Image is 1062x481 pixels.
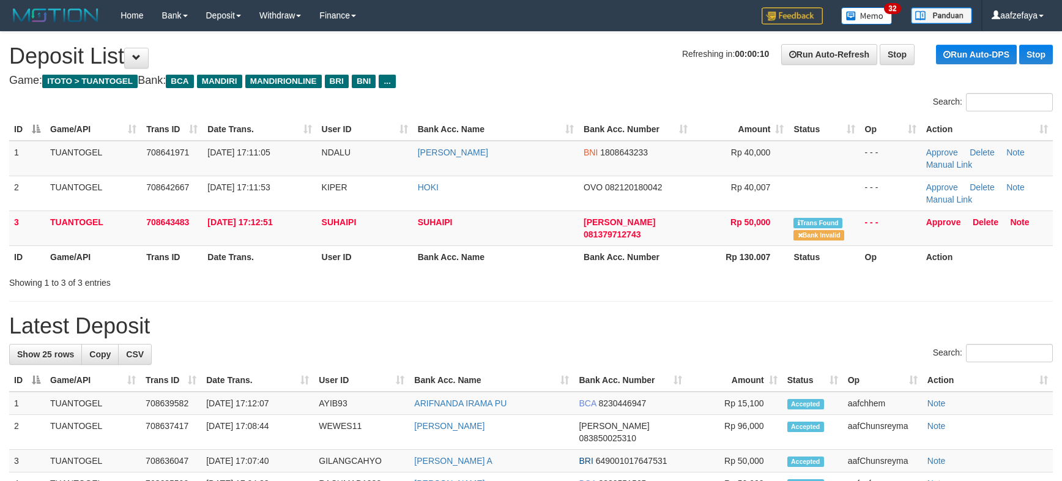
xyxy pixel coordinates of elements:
span: 708642667 [146,182,189,192]
a: [PERSON_NAME] [414,421,485,431]
td: 2 [9,176,45,211]
td: [DATE] 17:08:44 [201,415,314,450]
a: Manual Link [926,195,973,204]
span: Accepted [787,399,824,409]
span: [PERSON_NAME] [584,217,655,227]
span: [DATE] 17:11:05 [207,147,270,157]
span: Copy 081379712743 to clipboard [584,229,641,239]
span: Similar transaction found [793,218,842,228]
th: User ID: activate to sort column ascending [317,118,413,141]
span: ITOTO > TUANTOGEL [42,75,138,88]
td: AYIB93 [314,392,409,415]
span: NDALU [322,147,351,157]
th: Game/API [45,245,141,268]
a: ARIFNANDA IRAMA PU [414,398,507,408]
span: Copy [89,349,111,359]
a: Stop [1019,45,1053,64]
label: Search: [933,93,1053,111]
td: aafChunsreyma [843,450,923,472]
td: 1 [9,141,45,176]
th: Action: activate to sort column ascending [921,118,1053,141]
a: Note [927,456,946,466]
th: Bank Acc. Number: activate to sort column ascending [579,118,693,141]
th: Op: activate to sort column ascending [860,118,921,141]
a: Approve [926,182,958,192]
div: Showing 1 to 3 of 3 entries [9,272,433,289]
td: 3 [9,211,45,245]
a: Approve [926,217,961,227]
td: aafChunsreyma [843,415,923,450]
img: Button%20Memo.svg [841,7,893,24]
h1: Deposit List [9,44,1053,69]
td: - - - [860,141,921,176]
td: 708637417 [141,415,201,450]
th: Trans ID: activate to sort column ascending [141,369,201,392]
span: Copy 649001017647531 to clipboard [596,456,667,466]
td: TUANTOGEL [45,450,141,472]
input: Search: [966,344,1053,362]
h4: Game: Bank: [9,75,1053,87]
span: Bank is not match [793,230,844,240]
img: Feedback.jpg [762,7,823,24]
span: Rp 40,000 [731,147,771,157]
label: Search: [933,344,1053,362]
th: Op [860,245,921,268]
span: [DATE] 17:12:51 [207,217,272,227]
td: TUANTOGEL [45,392,141,415]
th: Rp 130.007 [693,245,789,268]
img: panduan.png [911,7,972,24]
td: [DATE] 17:07:40 [201,450,314,472]
a: Show 25 rows [9,344,82,365]
span: SUHAIPI [322,217,357,227]
td: 2 [9,415,45,450]
th: Trans ID: activate to sort column ascending [141,118,202,141]
td: - - - [860,211,921,245]
th: Trans ID [141,245,202,268]
span: [DATE] 17:11:53 [207,182,270,192]
th: Action: activate to sort column ascending [923,369,1053,392]
span: MANDIRI [197,75,242,88]
td: Rp 96,000 [687,415,782,450]
th: Game/API: activate to sort column ascending [45,369,141,392]
th: Date Trans.: activate to sort column ascending [201,369,314,392]
th: User ID [317,245,413,268]
span: 708643483 [146,217,189,227]
a: Note [927,398,946,408]
span: BNI [352,75,376,88]
th: ID: activate to sort column descending [9,369,45,392]
td: Rp 15,100 [687,392,782,415]
th: Action [921,245,1053,268]
td: GILANGCAHYO [314,450,409,472]
td: TUANTOGEL [45,415,141,450]
td: [DATE] 17:12:07 [201,392,314,415]
a: Delete [970,182,994,192]
th: Date Trans. [202,245,316,268]
th: Bank Acc. Number: activate to sort column ascending [574,369,686,392]
span: Accepted [787,422,824,432]
th: Bank Acc. Name: activate to sort column ascending [413,118,579,141]
th: Game/API: activate to sort column ascending [45,118,141,141]
th: User ID: activate to sort column ascending [314,369,409,392]
strong: 00:00:10 [735,49,769,59]
span: OVO [584,182,603,192]
span: Show 25 rows [17,349,74,359]
th: Date Trans.: activate to sort column ascending [202,118,316,141]
a: HOKI [418,182,439,192]
th: Status [789,245,860,268]
span: KIPER [322,182,347,192]
span: Copy 1808643233 to clipboard [600,147,648,157]
a: Note [1006,147,1025,157]
a: Copy [81,344,119,365]
h1: Latest Deposit [9,314,1053,338]
span: CSV [126,349,144,359]
span: BRI [325,75,349,88]
span: 708641971 [146,147,189,157]
td: 1 [9,392,45,415]
input: Search: [966,93,1053,111]
th: Bank Acc. Number [579,245,693,268]
a: Delete [970,147,994,157]
td: TUANTOGEL [45,211,141,245]
th: Bank Acc. Name: activate to sort column ascending [409,369,574,392]
span: BCA [166,75,193,88]
span: Rp 40,007 [731,182,771,192]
